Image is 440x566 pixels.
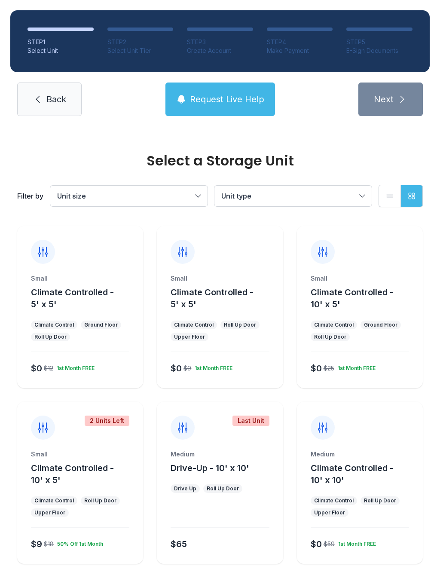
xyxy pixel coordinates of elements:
[171,287,254,309] span: Climate Controlled - 5' x 5'
[314,497,354,504] div: Climate Control
[314,321,354,328] div: Climate Control
[374,93,394,105] span: Next
[171,450,269,459] div: Medium
[107,38,174,46] div: STEP 2
[17,154,423,168] div: Select a Storage Unit
[171,538,187,550] div: $65
[84,497,116,504] div: Roll Up Door
[311,463,394,485] span: Climate Controlled - 10' x 10'
[34,321,74,328] div: Climate Control
[31,362,42,374] div: $0
[85,416,129,426] div: 2 Units Left
[53,361,95,372] div: 1st Month FREE
[314,509,345,516] div: Upper Floor
[232,416,269,426] div: Last Unit
[34,333,67,340] div: Roll Up Door
[44,364,53,373] div: $12
[187,38,253,46] div: STEP 3
[364,321,397,328] div: Ground Floor
[311,450,409,459] div: Medium
[171,462,249,474] button: Drive-Up - 10' x 10'
[311,462,419,486] button: Climate Controlled - 10' x 10'
[267,46,333,55] div: Make Payment
[31,286,140,310] button: Climate Controlled - 5' x 5'
[34,497,74,504] div: Climate Control
[54,537,103,548] div: 50% Off 1st Month
[46,93,66,105] span: Back
[311,286,419,310] button: Climate Controlled - 10' x 5'
[27,46,94,55] div: Select Unit
[311,538,322,550] div: $0
[31,287,114,309] span: Climate Controlled - 5' x 5'
[57,192,86,200] span: Unit size
[174,485,196,492] div: Drive Up
[324,540,335,548] div: $59
[31,450,129,459] div: Small
[174,321,214,328] div: Climate Control
[183,364,191,373] div: $9
[335,537,376,548] div: 1st Month FREE
[17,191,43,201] div: Filter by
[171,362,182,374] div: $0
[34,509,65,516] div: Upper Floor
[174,333,205,340] div: Upper Floor
[346,46,412,55] div: E-Sign Documents
[187,46,253,55] div: Create Account
[314,333,346,340] div: Roll Up Door
[31,463,114,485] span: Climate Controlled - 10' x 5'
[346,38,412,46] div: STEP 5
[50,186,208,206] button: Unit size
[27,38,94,46] div: STEP 1
[107,46,174,55] div: Select Unit Tier
[84,321,118,328] div: Ground Floor
[224,321,256,328] div: Roll Up Door
[190,93,264,105] span: Request Live Help
[31,538,42,550] div: $9
[207,485,239,492] div: Roll Up Door
[171,286,279,310] button: Climate Controlled - 5' x 5'
[311,362,322,374] div: $0
[44,540,54,548] div: $18
[31,274,129,283] div: Small
[311,287,394,309] span: Climate Controlled - 10' x 5'
[324,364,334,373] div: $25
[214,186,372,206] button: Unit type
[311,274,409,283] div: Small
[364,497,396,504] div: Roll Up Door
[267,38,333,46] div: STEP 4
[171,463,249,473] span: Drive-Up - 10' x 10'
[171,274,269,283] div: Small
[221,192,251,200] span: Unit type
[191,361,232,372] div: 1st Month FREE
[334,361,376,372] div: 1st Month FREE
[31,462,140,486] button: Climate Controlled - 10' x 5'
